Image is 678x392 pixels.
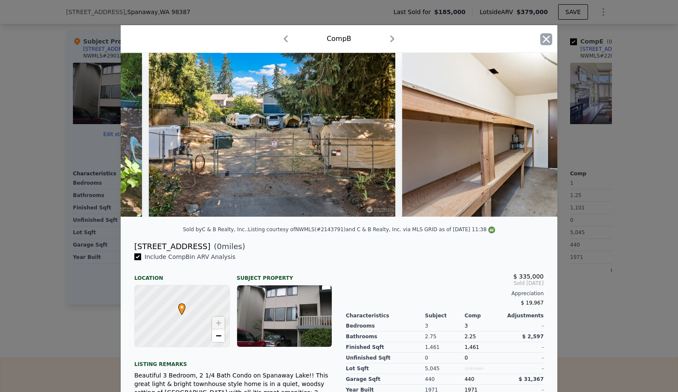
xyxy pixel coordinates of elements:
span: 440 [464,376,474,382]
div: Unfinished Sqft [346,353,425,363]
div: - [504,342,544,353]
div: Location [134,268,230,282]
span: $ 2,597 [522,334,544,340]
div: 1,461 [425,342,465,353]
a: Zoom in [212,317,225,329]
span: $ 19,967 [521,300,544,306]
div: Unknown [464,363,504,374]
div: Adjustments [504,312,544,319]
div: Listing courtesy of NWMLS (#2143791) and C & B Realty, Inc. via MLS GRID as of [DATE] 11:38 [248,226,495,232]
span: • [176,301,188,314]
div: [STREET_ADDRESS] [134,241,210,253]
div: - [504,363,544,374]
div: 5,045 [425,363,465,374]
div: - [504,353,544,363]
img: NWMLS Logo [488,226,495,233]
img: Property Img [402,53,648,217]
span: 0 [464,355,468,361]
div: Lot Sqft [346,363,425,374]
span: 1,461 [464,344,479,350]
span: − [216,330,221,341]
span: $ 335,000 [513,273,544,280]
div: Bedrooms [346,321,425,331]
div: Comp [464,312,504,319]
div: 0 [425,353,465,363]
div: Garage Sqft [346,374,425,385]
div: 440 [425,374,465,385]
span: + [216,317,221,328]
div: 3 [425,321,465,331]
div: Appreciation [346,290,544,297]
div: Comp B [327,34,351,44]
div: 2.75 [425,331,465,342]
div: Finished Sqft [346,342,425,353]
div: Characteristics [346,312,425,319]
div: • [176,303,181,308]
div: Subject Property [237,268,332,282]
img: Property Img [149,53,395,217]
div: Bathrooms [346,331,425,342]
span: Include Comp B in ARV Analysis [141,253,239,260]
div: Sold by C & B Realty, Inc. . [183,226,248,232]
div: Subject [425,312,465,319]
span: 3 [464,323,468,329]
div: - [504,321,544,331]
span: Sold [DATE] [346,280,544,287]
div: 2.25 [464,331,504,342]
span: 0 [217,242,222,251]
a: Zoom out [212,329,225,342]
div: Listing remarks [134,354,332,368]
span: ( miles) [210,241,245,253]
span: $ 31,367 [519,376,544,382]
